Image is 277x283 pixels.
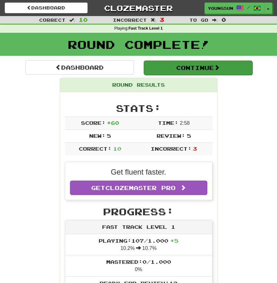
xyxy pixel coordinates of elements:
[129,26,163,31] strong: Fast Track Level 1
[151,18,156,22] span: :
[65,206,212,217] h2: Progress:
[97,3,180,14] a: Clozemaster
[180,120,190,126] span: 2 : 58
[107,120,119,126] span: + 60
[70,181,207,195] a: GetClozemaster Pro
[5,3,88,13] a: Dashboard
[89,133,106,139] span: New:
[2,38,275,51] h1: Round Complete!
[157,133,185,139] span: Review:
[70,167,207,177] p: Get fluent faster.
[212,18,218,22] span: :
[187,133,191,139] span: 5
[158,120,178,126] span: Time:
[208,5,233,11] span: YoungSun4554
[113,17,147,23] span: Incorrect
[113,146,121,152] span: 10
[189,17,208,23] span: To go
[79,146,112,152] span: Correct:
[160,16,164,23] span: 3
[65,103,212,113] h2: Stats:
[65,220,212,234] div: Fast Track Level 1
[69,18,75,22] span: :
[222,16,226,23] span: 0
[151,146,192,152] span: Incorrect:
[25,60,134,75] a: Dashboard
[170,238,178,244] span: + 5
[247,5,250,9] span: /
[106,259,171,265] span: Mastered: 0 / 1.000
[205,3,264,14] a: YoungSun4554 /
[39,17,66,23] span: Correct
[144,61,252,75] button: Continue
[65,234,212,256] li: 10.2% 10.7%
[99,238,178,244] span: Playing: 107 / 1.000
[81,120,106,126] span: Score:
[105,184,176,191] span: Clozemaster Pro
[107,133,111,139] span: 5
[65,255,212,277] li: 0%
[60,78,217,92] div: Round Results
[193,146,197,152] span: 3
[79,16,88,23] span: 10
